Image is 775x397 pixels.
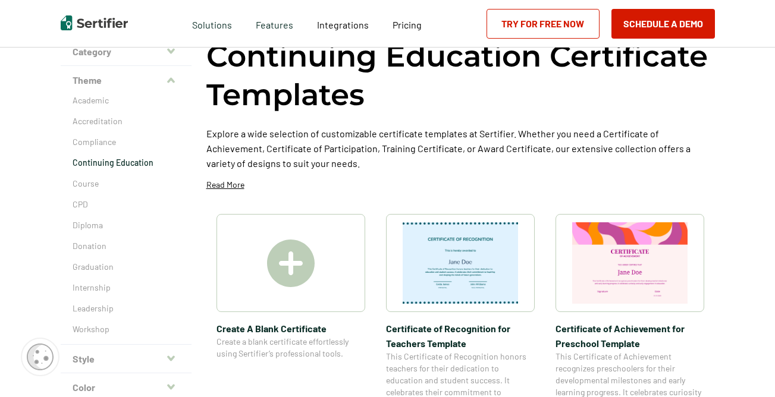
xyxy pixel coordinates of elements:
[487,9,600,39] a: Try for Free Now
[61,94,192,345] div: Theme
[73,219,180,231] a: Diploma
[556,321,704,351] span: Certificate of Achievement for Preschool Template
[611,9,715,39] button: Schedule a Demo
[73,136,180,148] a: Compliance
[61,345,192,373] button: Style
[61,15,128,30] img: Sertifier | Digital Credentialing Platform
[73,282,180,294] a: Internship
[73,178,180,190] a: Course
[73,94,180,106] a: Academic
[217,336,365,360] span: Create a blank certificate effortlessly using Sertifier’s professional tools.
[206,37,715,114] h1: Continuing Education Certificate Templates
[61,66,192,94] button: Theme
[267,240,315,287] img: Create A Blank Certificate
[403,222,518,304] img: Certificate of Recognition for Teachers Template
[192,16,232,31] span: Solutions
[393,16,422,31] a: Pricing
[217,321,365,336] span: Create A Blank Certificate
[27,344,54,370] img: Cookie Popup Icon
[716,340,775,397] iframe: Chat Widget
[206,179,244,191] p: Read More
[73,115,180,127] a: Accreditation
[206,126,715,171] p: Explore a wide selection of customizable certificate templates at Sertifier. Whether you need a C...
[572,222,688,304] img: Certificate of Achievement for Preschool Template
[317,19,369,30] span: Integrations
[317,16,369,31] a: Integrations
[393,19,422,30] span: Pricing
[73,157,180,169] a: Continuing Education
[61,37,192,66] button: Category
[256,16,293,31] span: Features
[73,323,180,335] a: Workshop
[73,240,180,252] a: Donation
[73,198,180,210] a: CPD
[73,261,180,273] a: Graduation
[386,321,535,351] span: Certificate of Recognition for Teachers Template
[73,303,180,314] a: Leadership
